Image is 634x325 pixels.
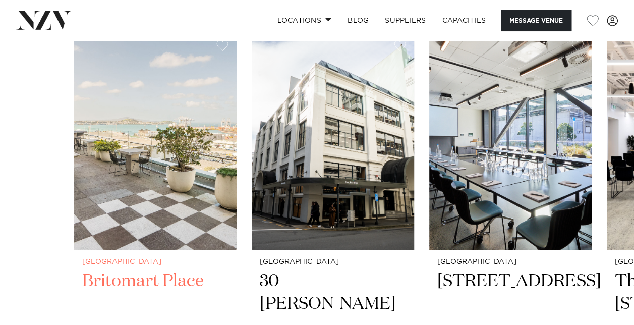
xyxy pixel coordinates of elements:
[16,11,71,29] img: nzv-logo.png
[260,258,406,266] small: [GEOGRAPHIC_DATA]
[501,10,571,31] button: Message Venue
[82,258,228,266] small: [GEOGRAPHIC_DATA]
[339,10,377,31] a: BLOG
[437,258,584,266] small: [GEOGRAPHIC_DATA]
[377,10,434,31] a: SUPPLIERS
[269,10,339,31] a: Locations
[434,10,494,31] a: Capacities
